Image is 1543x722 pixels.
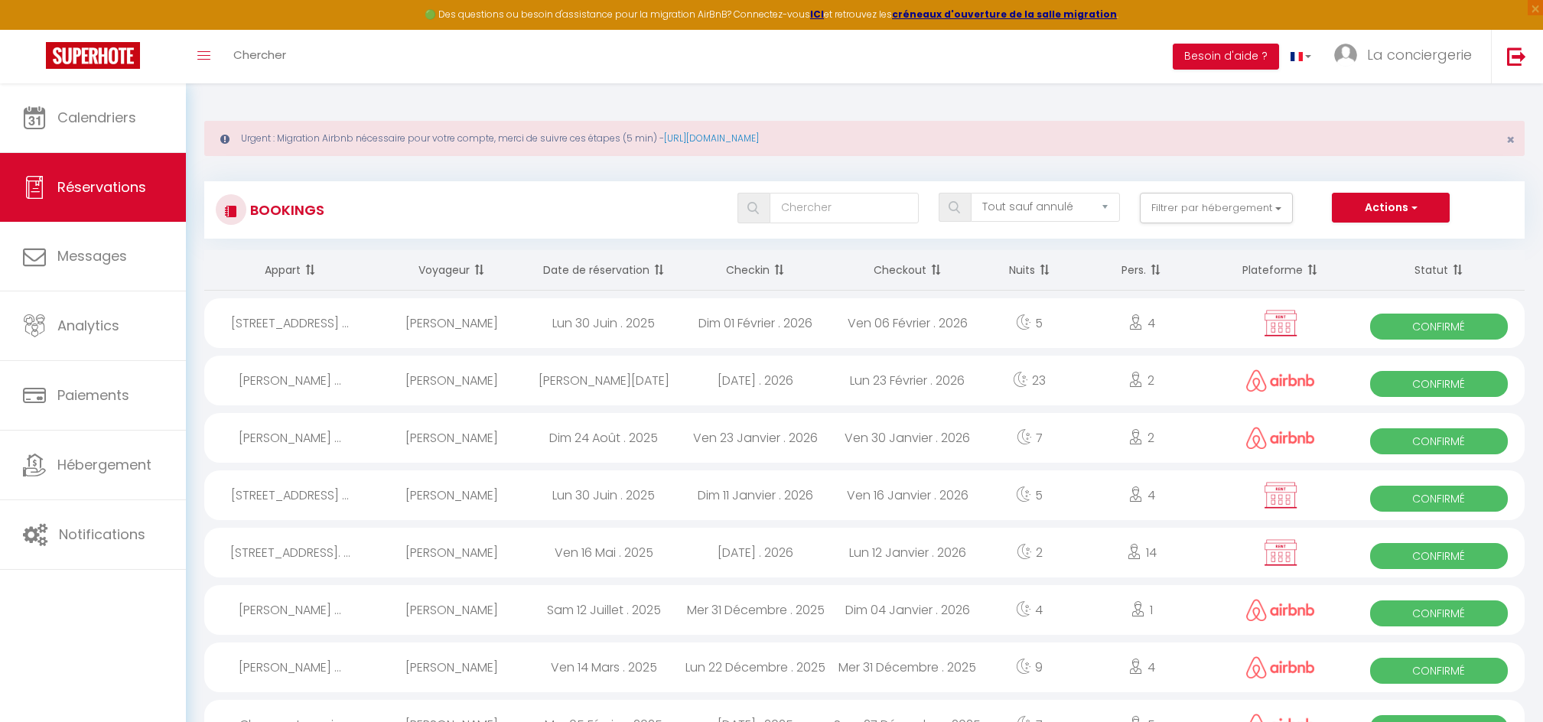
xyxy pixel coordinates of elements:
[204,121,1525,156] div: Urgent : Migration Airbnb nécessaire pour votre compte, merci de suivre ces étapes (5 min) -
[1506,133,1515,147] button: Close
[57,108,136,127] span: Calendriers
[59,525,145,544] span: Notifications
[983,250,1076,291] th: Sort by nights
[233,47,286,63] span: Chercher
[246,193,324,227] h3: Bookings
[1506,130,1515,149] span: ×
[810,8,824,21] a: ICI
[1507,47,1526,66] img: logout
[1334,44,1357,67] img: ...
[204,250,376,291] th: Sort by rentals
[57,177,146,197] span: Réservations
[1173,44,1279,70] button: Besoin d'aide ?
[1367,45,1472,64] span: La conciergerie
[528,250,679,291] th: Sort by booking date
[1332,193,1450,223] button: Actions
[664,132,759,145] a: [URL][DOMAIN_NAME]
[1140,193,1293,223] button: Filtrer par hébergement
[57,316,119,335] span: Analytics
[57,246,127,265] span: Messages
[376,250,527,291] th: Sort by guest
[679,250,831,291] th: Sort by checkin
[832,250,984,291] th: Sort by checkout
[1208,250,1353,291] th: Sort by channel
[57,385,129,405] span: Paiements
[1353,250,1525,291] th: Sort by status
[1076,250,1208,291] th: Sort by people
[770,193,919,223] input: Chercher
[222,30,298,83] a: Chercher
[1323,30,1491,83] a: ... La conciergerie
[892,8,1117,21] a: créneaux d'ouverture de la salle migration
[57,455,151,474] span: Hébergement
[46,42,140,69] img: Super Booking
